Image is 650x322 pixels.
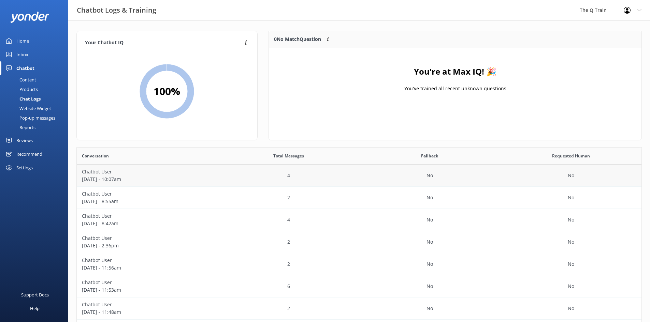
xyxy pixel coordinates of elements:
p: Chatbot User [82,257,213,264]
p: [DATE] - 11:53am [82,286,213,294]
h4: You're at Max IQ! 🎉 [414,65,496,78]
a: Content [4,75,68,85]
div: Recommend [16,147,42,161]
span: Total Messages [273,153,304,159]
p: No [427,194,433,201]
span: Conversation [82,153,109,159]
p: No [427,216,433,224]
a: Products [4,85,68,94]
p: No [427,282,433,290]
p: You've trained all recent unknown questions [404,85,506,92]
p: No [427,260,433,268]
p: 2 [287,305,290,312]
p: [DATE] - 8:55am [82,198,213,205]
p: No [427,305,433,312]
div: Home [16,34,29,48]
div: Chatbot [16,61,34,75]
div: Chat Logs [4,94,41,104]
div: Pop-up messages [4,113,55,123]
span: Requested Human [552,153,590,159]
p: No [568,216,574,224]
p: Chatbot User [82,301,213,308]
a: Reports [4,123,68,132]
div: row [77,275,641,297]
div: Help [30,302,40,315]
p: [DATE] - 11:48am [82,308,213,316]
h4: Your Chatbot IQ [85,39,243,47]
p: No [568,282,574,290]
p: 4 [287,216,290,224]
div: Reports [4,123,35,132]
div: row [77,297,641,320]
p: Chatbot User [82,279,213,286]
p: 2 [287,194,290,201]
div: Products [4,85,38,94]
p: 0 No Match Question [274,35,321,43]
p: No [568,260,574,268]
a: Chat Logs [4,94,68,104]
p: [DATE] - 2:36pm [82,242,213,249]
span: Fallback [421,153,438,159]
div: grid [269,48,641,116]
p: No [568,194,574,201]
div: Support Docs [21,288,49,302]
h3: Chatbot Logs & Training [77,5,156,16]
p: No [568,305,574,312]
div: Website Widget [4,104,51,113]
p: 2 [287,238,290,246]
div: Inbox [16,48,28,61]
p: No [568,238,574,246]
p: Chatbot User [82,212,213,220]
p: 4 [287,172,290,179]
div: Content [4,75,36,85]
p: 6 [287,282,290,290]
p: Chatbot User [82,190,213,198]
p: No [568,172,574,179]
p: [DATE] - 10:07am [82,175,213,183]
div: row [77,187,641,209]
p: [DATE] - 8:42am [82,220,213,227]
p: Chatbot User [82,234,213,242]
p: [DATE] - 11:56am [82,264,213,272]
div: row [77,165,641,187]
p: Chatbot User [82,168,213,175]
p: 2 [287,260,290,268]
div: row [77,209,641,231]
p: No [427,238,433,246]
p: No [427,172,433,179]
a: Pop-up messages [4,113,68,123]
img: yonder-white-logo.png [10,12,49,23]
div: Settings [16,161,33,174]
div: row [77,231,641,253]
a: Website Widget [4,104,68,113]
div: Reviews [16,134,33,147]
h2: 100 % [154,83,180,99]
div: row [77,253,641,275]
